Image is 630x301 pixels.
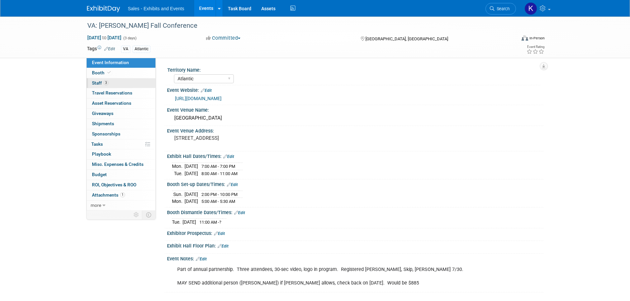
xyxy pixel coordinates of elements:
td: [DATE] [185,163,198,170]
a: Budget [87,170,155,180]
div: Event Notes: [167,254,543,262]
span: Travel Reservations [92,90,132,95]
pre: [STREET_ADDRESS] [174,135,316,141]
td: Mon. [172,198,185,205]
a: Travel Reservations [87,88,155,98]
a: Edit [227,182,238,187]
div: In-Person [529,36,545,41]
div: Event Website: [167,85,543,94]
span: [GEOGRAPHIC_DATA], [GEOGRAPHIC_DATA] [365,36,448,41]
td: Tue. [172,170,185,177]
div: Booth Set-up Dates/Times: [167,179,543,188]
a: Event Information [87,58,155,68]
td: [DATE] [185,170,198,177]
td: Personalize Event Tab Strip [131,210,142,219]
a: Staff3 [87,78,155,88]
span: Misc. Expenses & Credits [92,162,144,167]
div: Exhibitor Prospectus: [167,228,543,237]
span: Playbook [92,151,111,157]
span: ROI, Objectives & ROO [92,182,136,187]
a: ROI, Objectives & ROO [87,180,155,190]
span: 3 [104,80,108,85]
div: Event Venue Name: [167,105,543,113]
div: Event Format [477,34,545,44]
span: 11:00 AM - [199,220,221,225]
a: Playbook [87,149,155,159]
span: 1 [120,192,125,197]
span: Attachments [92,192,125,198]
div: Exhibit Hall Floor Plan: [167,241,543,249]
a: Booth [87,68,155,78]
span: to [101,35,107,40]
span: Staff [92,80,108,86]
a: Search [485,3,516,15]
span: [DATE] [DATE] [87,35,122,41]
a: Attachments1 [87,190,155,200]
img: Kara Haven [525,2,537,15]
a: Tasks [87,139,155,149]
span: Shipments [92,121,114,126]
img: ExhibitDay [87,6,120,12]
span: ? [219,220,221,225]
a: more [87,201,155,210]
img: Format-Inperson.png [522,35,528,41]
span: Asset Reservations [92,100,131,106]
div: Exhibit Hall Dates/Times: [167,151,543,160]
div: Booth Dismantle Dates/Times: [167,207,543,216]
span: 7:00 AM - 7:00 PM [201,164,235,169]
a: Sponsorships [87,129,155,139]
div: Part of annual partnership. Three attendees, 30-sec video, logo in program. Registered [PERSON_NA... [173,263,471,289]
a: Edit [196,257,207,261]
a: Edit [218,244,229,248]
span: more [91,203,101,208]
div: [GEOGRAPHIC_DATA] [172,113,538,123]
a: Edit [234,210,245,215]
button: Committed [204,35,243,42]
td: Toggle Event Tabs [142,210,155,219]
span: 8:00 AM - 11:00 AM [201,171,237,176]
span: 2:00 PM - 10:00 PM [201,192,237,197]
td: Tue. [172,219,183,226]
span: Search [494,6,510,11]
a: Edit [201,88,212,93]
span: Sponsorships [92,131,120,136]
span: Booth [92,70,112,75]
a: Edit [214,231,225,236]
i: Booth reservation complete [107,71,111,74]
td: [DATE] [185,198,198,205]
span: Tasks [91,141,103,147]
span: Budget [92,172,107,177]
div: Atlantic [133,46,150,53]
div: VA: [PERSON_NAME] Fall Conference [85,20,506,32]
span: 5:00 AM - 5:30 AM [201,199,235,204]
a: Shipments [87,119,155,129]
td: Mon. [172,163,185,170]
div: Event Venue Address: [167,126,543,134]
div: Event Rating [526,45,544,49]
span: (3 days) [123,36,137,40]
span: Giveaways [92,111,113,116]
td: [DATE] [185,191,198,198]
td: Tags [87,45,115,53]
div: Territory Name: [167,65,540,73]
span: Sales - Exhibits and Events [128,6,184,11]
a: Misc. Expenses & Credits [87,160,155,169]
a: Giveaways [87,109,155,119]
a: Edit [223,154,234,159]
div: VA [121,46,130,53]
td: [DATE] [183,219,196,226]
a: Edit [104,47,115,51]
a: Asset Reservations [87,98,155,108]
a: [URL][DOMAIN_NAME] [175,96,222,101]
span: Event Information [92,60,129,65]
td: Sun. [172,191,185,198]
